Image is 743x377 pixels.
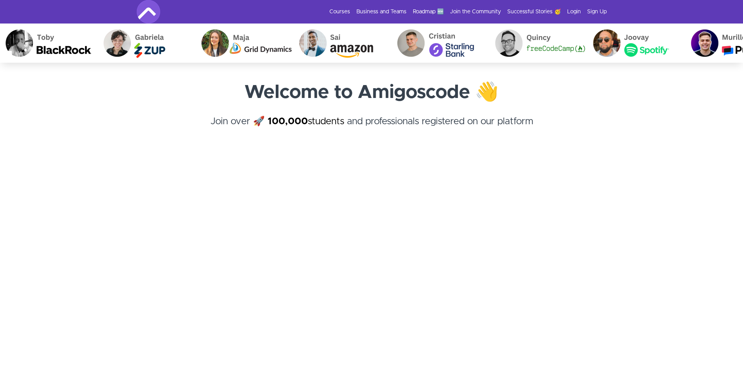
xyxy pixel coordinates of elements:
[587,8,607,16] a: Sign Up
[137,114,607,143] h4: Join over 🚀 and professionals registered on our platform
[413,8,444,16] a: Roadmap 🆕
[329,8,350,16] a: Courses
[244,83,499,102] strong: Welcome to Amigoscode 👋
[294,24,392,63] img: Sai
[268,117,308,126] strong: 100,000
[98,24,196,63] img: Gabriela
[268,117,344,126] a: 100,000students
[450,8,501,16] a: Join the Community
[567,8,581,16] a: Login
[356,8,407,16] a: Business and Teams
[490,24,588,63] img: Quincy
[507,8,561,16] a: Successful Stories 🥳
[196,24,294,63] img: Maja
[588,24,685,63] img: Joovay
[392,24,490,63] img: Cristian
